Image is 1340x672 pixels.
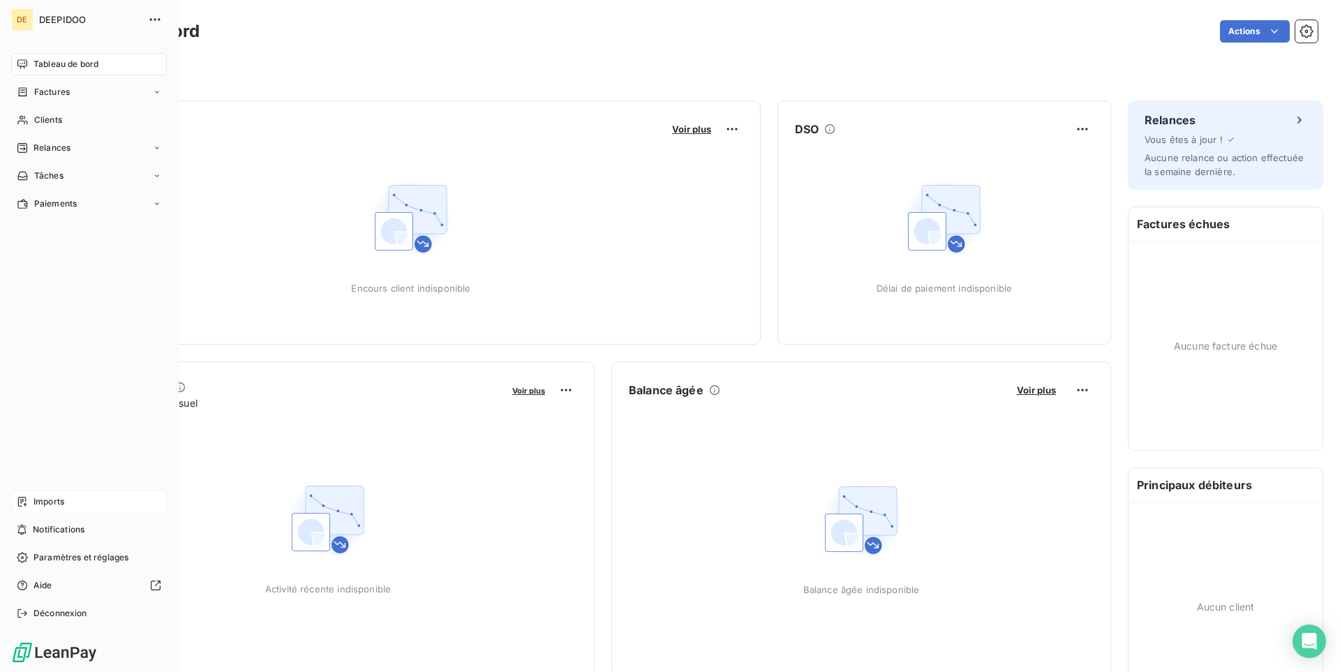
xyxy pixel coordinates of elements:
span: Voir plus [672,124,711,135]
span: Paiements [34,197,77,210]
span: Déconnexion [33,607,87,620]
a: Aide [11,574,167,597]
span: Factures [34,86,70,98]
span: Relances [33,142,70,154]
span: Délai de paiement indisponible [877,283,1013,294]
h6: Balance âgée [629,382,703,398]
span: Aucune relance ou action effectuée la semaine dernière. [1145,152,1304,177]
span: Voir plus [512,386,545,396]
span: Notifications [33,523,84,536]
div: Open Intercom Messenger [1293,625,1326,658]
button: Actions [1220,20,1290,43]
span: DEEPIDOO [39,14,140,25]
div: DE [11,8,33,31]
img: Empty state [817,475,906,565]
span: Balance âgée indisponible [803,584,920,595]
span: Tableau de bord [33,58,98,70]
span: Activité récente indisponible [265,583,391,595]
span: Vous êtes à jour ! [1145,134,1223,145]
span: Clients [34,114,62,126]
img: Empty state [900,174,989,263]
img: Empty state [366,174,456,263]
button: Voir plus [668,123,715,135]
span: Aide [33,579,52,592]
span: Aucune facture échue [1174,338,1277,353]
span: Paramètres et réglages [33,551,128,564]
img: Empty state [283,475,373,564]
span: Aucun client [1197,599,1255,614]
button: Voir plus [508,384,549,396]
span: Imports [33,495,64,508]
h6: Relances [1145,112,1196,128]
img: Logo LeanPay [11,641,98,664]
button: Voir plus [1013,384,1060,396]
span: Tâches [34,170,64,182]
h6: DSO [795,121,819,137]
span: Chiffre d'affaires mensuel [79,396,502,410]
span: Voir plus [1017,384,1056,396]
h6: Principaux débiteurs [1129,468,1323,502]
span: Encours client indisponible [351,283,470,294]
h6: Factures échues [1129,207,1323,241]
